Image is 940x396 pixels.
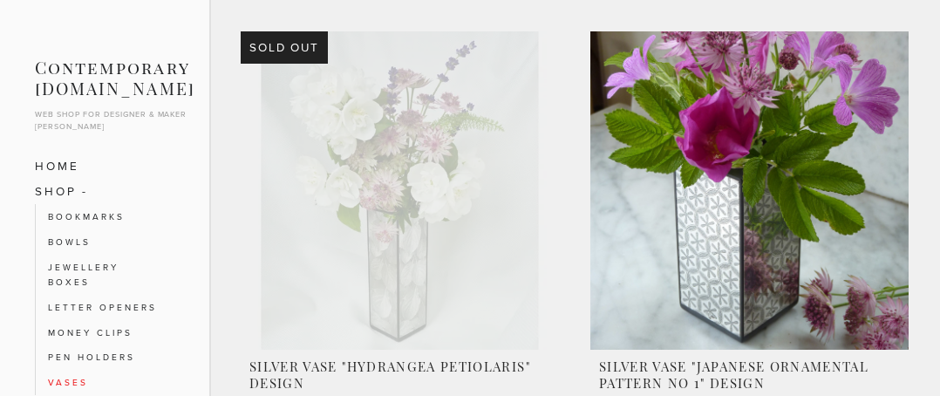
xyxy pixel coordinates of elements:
[48,345,163,370] a: Pen Holders
[35,57,195,99] a: Contemporary [DOMAIN_NAME]
[48,295,163,320] a: Letter Openers
[48,204,163,229] a: Bookmarks
[48,320,163,345] a: Money Clips
[35,154,174,179] a: Home
[35,179,174,204] a: SHOP
[35,108,195,132] p: Web shop for designer & maker [PERSON_NAME]
[48,370,163,395] a: Vases
[48,229,163,255] a: Bowls
[48,255,163,295] a: Jewellery Boxes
